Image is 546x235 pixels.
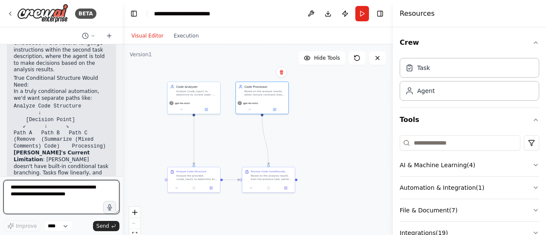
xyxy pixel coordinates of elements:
g: Edge from 68dfffb5-208d-4c08-97c7-d4cccbac0fa2 to 97ce09ed-c723-4794-b1dc-744337c04ce4 [223,177,239,182]
div: Code Analyzer [176,84,218,89]
button: Hide right sidebar [374,8,386,20]
button: Open in side panel [204,186,218,191]
div: Analyze {code_input} to determine its current state - whether it's compiled code, commented code,... [176,90,218,96]
button: Improve [3,220,41,232]
div: Agent [417,87,435,95]
button: Delete node [276,67,287,78]
button: Hide Tools [299,51,345,65]
button: Crew [400,31,539,55]
button: Hide left sidebar [128,8,140,20]
div: Crew [400,55,539,107]
h4: Resources [400,9,435,19]
span: gpt-4o-mini [243,102,258,105]
button: Execution [168,31,204,41]
strong: [PERSON_NAME]'s Current Limitation [14,150,90,162]
button: Visual Editor [126,31,168,41]
button: zoom in [129,207,140,218]
button: File & Document(7) [400,199,539,221]
g: Edge from 50fc9035-32f6-4331-aa73-75ff241991f7 to 68dfffb5-208d-4c08-97c7-d4cccbac0fa2 [192,116,196,165]
p: The "conditional" logic is actually embedded in the natural language instructions within the seco... [14,33,109,73]
button: Start a new chat [102,31,116,41]
div: Analyze the provided {code_input} to determine its current state. Identify whether the code is: 1... [176,174,218,181]
div: Analyze Code StructureAnalyze the provided {code_input} to determine its current state. Identify ... [167,167,221,193]
span: gpt-4o-mini [175,102,190,105]
button: Click to speak your automation idea [103,201,116,214]
div: Code ProcessorBased on the analysis results, either remove comment lines from compiled code or pr... [235,81,289,114]
div: Process Code ConditionallyBased on the analysis results from the previous task, perform condition... [242,167,295,193]
div: BETA [75,9,96,19]
span: Improve [16,223,37,229]
div: Code Processor [244,84,286,89]
h2: True Conditional Structure Would Need: [14,75,109,88]
g: Edge from 17112596-b01a-4186-a0b0-0e9703ddaee9 to 97ce09ed-c723-4794-b1dc-744337c04ce4 [260,116,270,165]
span: Hide Tools [314,55,340,61]
button: No output available [185,186,203,191]
p: In a truly conditional automation, we'd want separate paths like: [14,88,109,102]
div: Analyze Code Structure [176,170,206,173]
button: Tools [400,108,539,132]
button: AI & Machine Learning(4) [400,154,539,176]
button: Open in side panel [194,107,218,112]
div: Task [417,64,430,72]
img: Logo [17,4,68,23]
code: Analyze Code Structure ↓ [Decision Point] ↙ ↓ ↘ Path A Path B Path C (Remove (Summarize (Mixed Co... [14,103,106,149]
div: Version 1 [130,51,152,58]
div: Based on the analysis results from the previous task, perform conditional processing on {code_inp... [251,174,292,181]
button: Switch to previous chat [78,31,99,41]
button: No output available [259,186,277,191]
button: Send [93,221,119,231]
p: : [PERSON_NAME] doesn't have built-in conditional task branching. Tasks flow linearly, and "condi... [14,150,109,196]
button: Automation & Integration(1) [400,177,539,199]
span: Send [96,223,109,229]
button: Open in side panel [279,186,293,191]
div: Based on the analysis results, either remove comment lines from compiled code or provide a compre... [244,90,286,96]
nav: breadcrumb [154,9,229,18]
div: Code AnalyzerAnalyze {code_input} to determine its current state - whether it's compiled code, co... [167,81,221,114]
div: Process Code Conditionally [251,170,285,173]
button: Open in side panel [262,107,287,112]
